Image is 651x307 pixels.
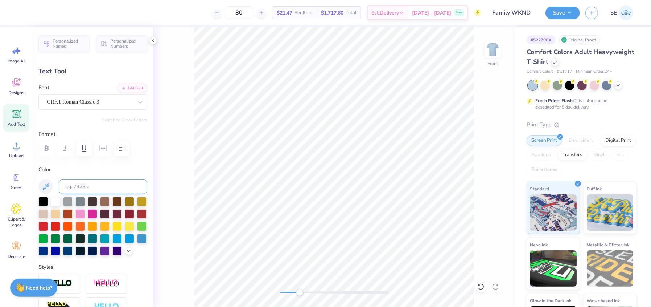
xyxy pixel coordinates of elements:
a: SE [607,5,636,20]
label: Color [38,166,147,174]
div: Embroidery [564,135,598,146]
div: Screen Print [527,135,562,146]
label: Styles [38,263,53,271]
span: Decorate [8,254,25,259]
div: Print Type [527,121,636,129]
span: Comfort Colors Adult Heavyweight T-Shirt [527,48,634,66]
div: This color can be expedited for 5 day delivery. [535,97,625,110]
button: Add Font [118,84,147,93]
div: Original Proof [559,35,600,44]
span: Glow in the Dark Ink [530,297,571,304]
img: Shirley Evaleen B [619,5,633,20]
div: Digital Print [601,135,636,146]
div: Rhinestones [527,164,562,175]
span: Comfort Colors [527,69,553,75]
span: Greek [11,185,22,190]
div: Front [488,60,498,67]
div: Vinyl [589,150,609,161]
span: # C1717 [557,69,572,75]
img: Metallic & Glitter Ink [587,250,634,287]
span: Neon Ink [530,241,548,249]
span: SE [610,9,617,17]
img: Front [486,42,500,57]
img: Stroke [47,279,72,288]
span: Standard [530,185,549,193]
strong: Need help? [26,284,53,291]
div: Text Tool [38,66,147,76]
span: $1,717.60 [321,9,343,17]
span: Water based Ink [587,297,620,304]
span: Designs [8,90,24,96]
span: Clipart & logos [4,216,28,228]
span: Add Text [8,121,25,127]
div: Accessibility label [296,289,303,296]
span: Est. Delivery [371,9,399,17]
div: Applique [527,150,556,161]
button: Personalized Numbers [96,35,147,52]
div: # 522798A [527,35,556,44]
span: [DATE] - [DATE] [412,9,451,17]
span: Per Item [294,9,312,17]
button: Save [545,7,580,19]
input: e.g. 7428 c [59,179,147,194]
span: Upload [9,153,24,159]
img: Puff Ink [587,194,634,231]
button: Switch to Greek Letters [102,117,147,123]
label: Font [38,84,49,92]
span: Personalized Names [53,39,85,49]
span: Metallic & Glitter Ink [587,241,630,249]
input: – – [225,6,253,19]
span: Free [456,10,462,15]
span: Total [346,9,357,17]
strong: Fresh Prints Flash: [535,98,574,104]
input: Untitled Design [487,5,540,20]
img: Standard [530,194,577,231]
span: Image AI [8,58,25,64]
span: $21.47 [277,9,292,17]
img: Shadow [94,279,119,288]
div: Transfers [558,150,587,161]
div: Foil [611,150,629,161]
button: Personalized Names [38,35,90,52]
img: Neon Ink [530,250,577,287]
span: Puff Ink [587,185,602,193]
label: Format [38,130,147,138]
span: Minimum Order: 24 + [576,69,612,75]
span: Personalized Numbers [110,39,143,49]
